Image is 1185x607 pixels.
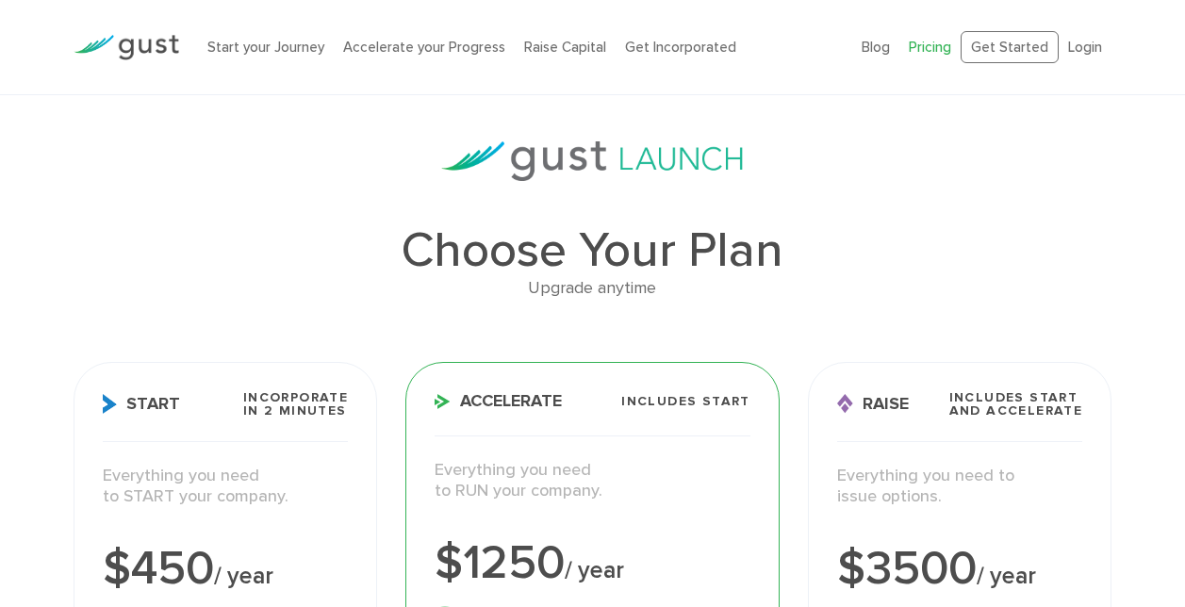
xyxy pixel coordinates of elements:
[837,546,1082,593] div: $3500
[625,39,736,56] a: Get Incorporated
[74,35,179,60] img: Gust Logo
[949,391,1083,418] span: Includes START and ACCELERATE
[74,226,1111,275] h1: Choose Your Plan
[207,39,324,56] a: Start your Journey
[435,394,451,409] img: Accelerate Icon
[103,394,180,414] span: Start
[441,141,743,181] img: gust-launch-logos.svg
[243,391,348,418] span: Incorporate in 2 Minutes
[74,275,1111,303] div: Upgrade anytime
[435,460,749,502] p: Everything you need to RUN your company.
[435,540,749,587] div: $1250
[862,39,890,56] a: Blog
[909,39,951,56] a: Pricing
[837,394,909,414] span: Raise
[524,39,606,56] a: Raise Capital
[621,395,750,408] span: Includes START
[961,31,1059,64] a: Get Started
[837,394,853,414] img: Raise Icon
[977,562,1036,590] span: / year
[435,393,562,410] span: Accelerate
[343,39,505,56] a: Accelerate your Progress
[103,394,117,414] img: Start Icon X2
[565,556,624,584] span: / year
[837,466,1082,508] p: Everything you need to issue options.
[103,546,348,593] div: $450
[214,562,273,590] span: / year
[103,466,348,508] p: Everything you need to START your company.
[1068,39,1102,56] a: Login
